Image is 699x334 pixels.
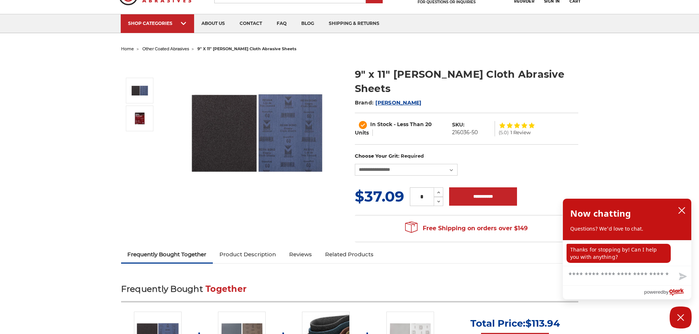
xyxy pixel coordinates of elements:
dt: SKU: [452,121,465,129]
p: Questions? We'd love to chat. [570,225,684,232]
span: $113.94 [525,318,560,329]
span: In Stock [370,121,392,128]
span: 1 Review [510,130,531,135]
h1: 9" x 11" [PERSON_NAME] Cloth Abrasive Sheets [355,67,578,96]
dd: 216036-50 [452,129,478,136]
span: by [663,287,669,297]
img: 9" x 11" Emery Cloth Sheets [184,59,331,206]
div: chat [563,240,691,266]
a: Powered by Olark [644,286,691,299]
p: Thanks for stopping by! Can I help you with anything? [567,244,671,263]
button: close chatbox [676,205,688,216]
a: Product Description [213,246,283,263]
a: Reviews [283,246,318,263]
a: blog [294,14,321,33]
span: 9" x 11" [PERSON_NAME] cloth abrasive sheets [197,46,296,51]
img: 9" x 11" Emery Cloth Sheets [131,81,149,100]
small: Required [401,153,424,159]
h2: Now chatting [570,206,631,221]
span: Free Shipping on orders over $149 [405,221,528,236]
span: Together [205,284,247,294]
div: SHOP CATEGORIES [128,21,187,26]
span: powered [644,287,663,297]
a: shipping & returns [321,14,387,33]
a: other coated abrasives [142,46,189,51]
a: faq [269,14,294,33]
span: Frequently Bought [121,284,203,294]
div: olark chatbox [563,198,692,300]
span: 20 [425,121,432,128]
span: $37.09 [355,187,404,205]
span: (5.0) [499,130,509,135]
a: [PERSON_NAME] [375,99,421,106]
span: Units [355,129,369,136]
a: about us [194,14,232,33]
span: Brand: [355,99,374,106]
img: Emery Cloth 50 Pack [131,111,149,125]
p: Total Price: [470,318,560,329]
a: Frequently Bought Together [121,246,213,263]
span: - Less Than [394,121,424,128]
a: home [121,46,134,51]
label: Choose Your Grit: [355,153,578,160]
a: contact [232,14,269,33]
button: Close Chatbox [670,307,692,329]
a: Related Products [318,246,380,263]
button: Send message [673,268,691,285]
